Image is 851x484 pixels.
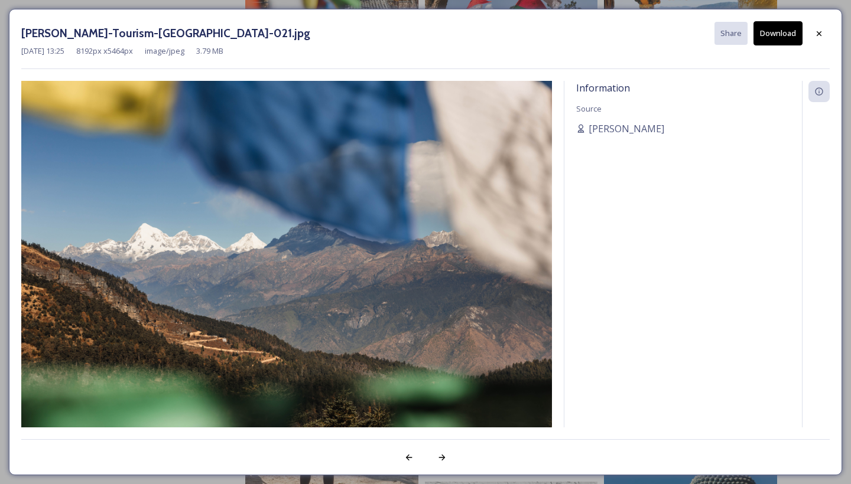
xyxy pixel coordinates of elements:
[196,45,223,57] span: 3.79 MB
[714,22,748,45] button: Share
[21,45,64,57] span: [DATE] 13:25
[21,81,552,434] img: Ben-Richards-Tourism-Bhutan-021.jpg
[576,81,630,94] span: Information
[76,45,133,57] span: 8192 px x 5464 px
[589,122,664,136] span: [PERSON_NAME]
[21,25,310,42] h3: [PERSON_NAME]-Tourism-[GEOGRAPHIC_DATA]-021.jpg
[576,103,602,114] span: Source
[145,45,184,57] span: image/jpeg
[753,21,803,45] button: Download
